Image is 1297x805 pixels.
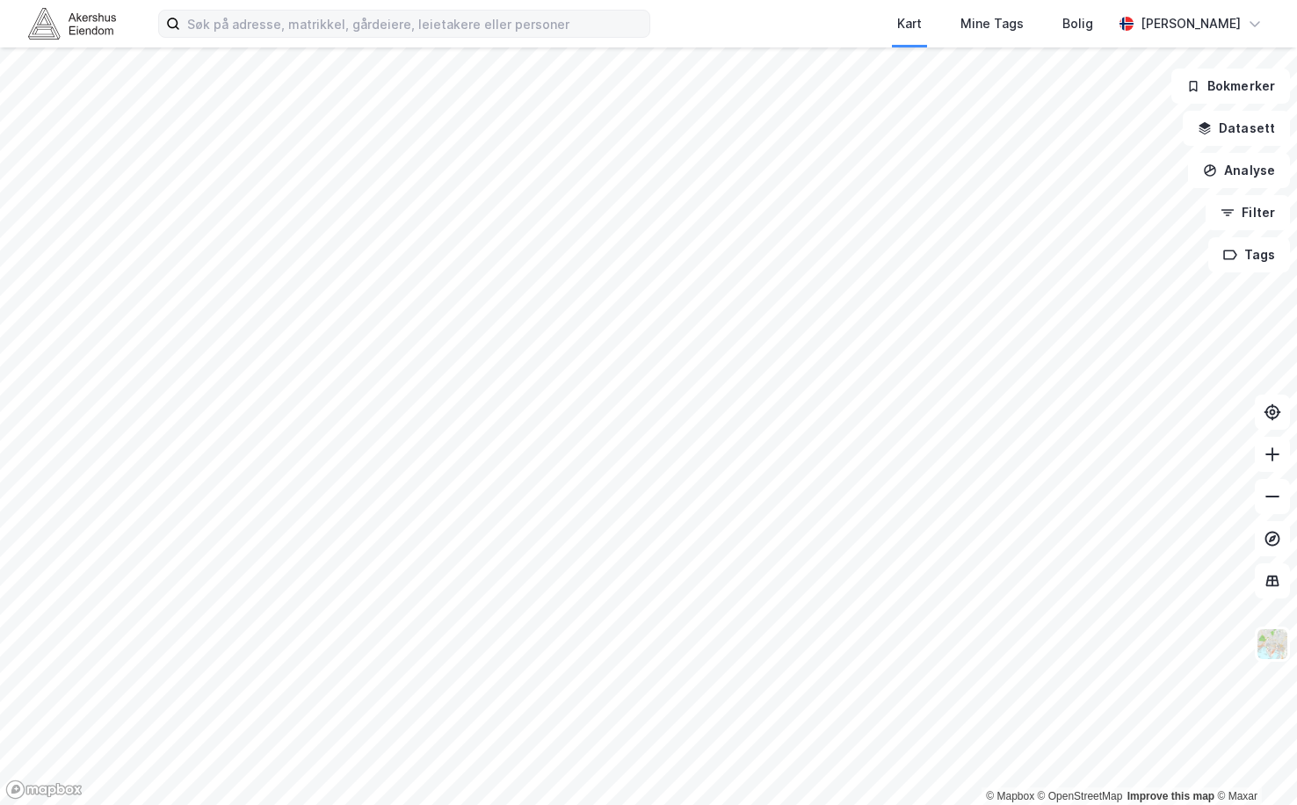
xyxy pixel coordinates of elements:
a: OpenStreetMap [1038,790,1123,802]
button: Datasett [1183,111,1290,146]
img: Z [1256,627,1289,661]
div: Mine Tags [960,13,1024,34]
button: Tags [1208,237,1290,272]
button: Bokmerker [1171,69,1290,104]
div: Kontrollprogram for chat [1209,721,1297,805]
button: Filter [1206,195,1290,230]
input: Søk på adresse, matrikkel, gårdeiere, leietakere eller personer [180,11,649,37]
div: Bolig [1062,13,1093,34]
div: [PERSON_NAME] [1141,13,1241,34]
img: akershus-eiendom-logo.9091f326c980b4bce74ccdd9f866810c.svg [28,8,116,39]
button: Analyse [1188,153,1290,188]
a: Improve this map [1127,790,1214,802]
div: Kart [897,13,922,34]
a: Mapbox homepage [5,780,83,800]
iframe: Chat Widget [1209,721,1297,805]
a: Mapbox [986,790,1034,802]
